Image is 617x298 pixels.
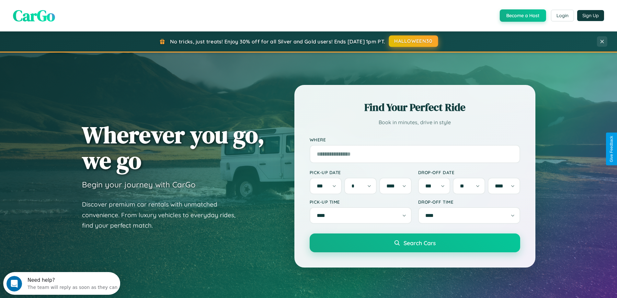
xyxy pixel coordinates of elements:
[310,199,412,205] label: Pick-up Time
[551,10,574,21] button: Login
[3,3,120,20] div: Open Intercom Messenger
[3,272,120,295] iframe: Intercom live chat discovery launcher
[500,9,546,22] button: Become a Host
[24,11,114,18] div: The team will reply as soon as they can
[418,170,520,175] label: Drop-off Date
[418,199,520,205] label: Drop-off Time
[310,233,520,252] button: Search Cars
[577,10,604,21] button: Sign Up
[82,199,244,231] p: Discover premium car rentals with unmatched convenience. From luxury vehicles to everyday rides, ...
[389,35,438,47] button: HALLOWEEN30
[404,239,436,246] span: Search Cars
[310,137,520,142] label: Where
[310,100,520,114] h2: Find Your Perfect Ride
[170,38,385,45] span: No tricks, just treats! Enjoy 30% off for all Silver and Gold users! Ends [DATE] 1pm PT.
[82,180,196,189] h3: Begin your journey with CarGo
[24,6,114,11] div: Need help?
[609,136,614,162] div: Give Feedback
[310,170,412,175] label: Pick-up Date
[13,5,55,26] span: CarGo
[6,276,22,292] iframe: Intercom live chat
[82,122,265,173] h1: Wherever you go, we go
[310,118,520,127] p: Book in minutes, drive in style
